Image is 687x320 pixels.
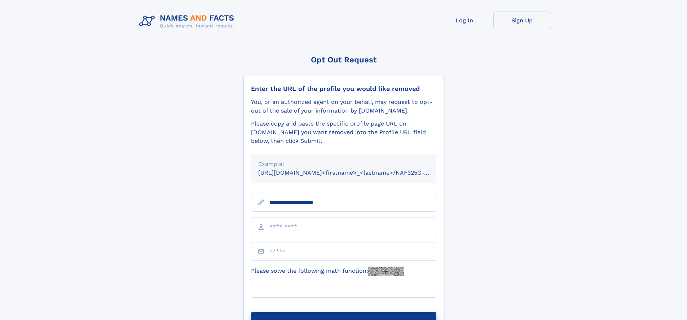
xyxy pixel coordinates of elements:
small: [URL][DOMAIN_NAME]<firstname>_<lastname>/NAF325G-xxxxxxxx [258,169,450,176]
label: Please solve the following math function: [251,267,404,276]
img: Logo Names and Facts [136,12,240,31]
a: Sign Up [493,12,551,29]
div: Opt Out Request [243,55,444,64]
a: Log In [436,12,493,29]
div: Enter the URL of the profile you would like removed [251,85,436,93]
div: You, or an authorized agent on your behalf, may request to opt-out of the sale of your informatio... [251,98,436,115]
div: Example: [258,160,429,168]
div: Please copy and paste the specific profile page URL on [DOMAIN_NAME] you want removed into the Pr... [251,119,436,145]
